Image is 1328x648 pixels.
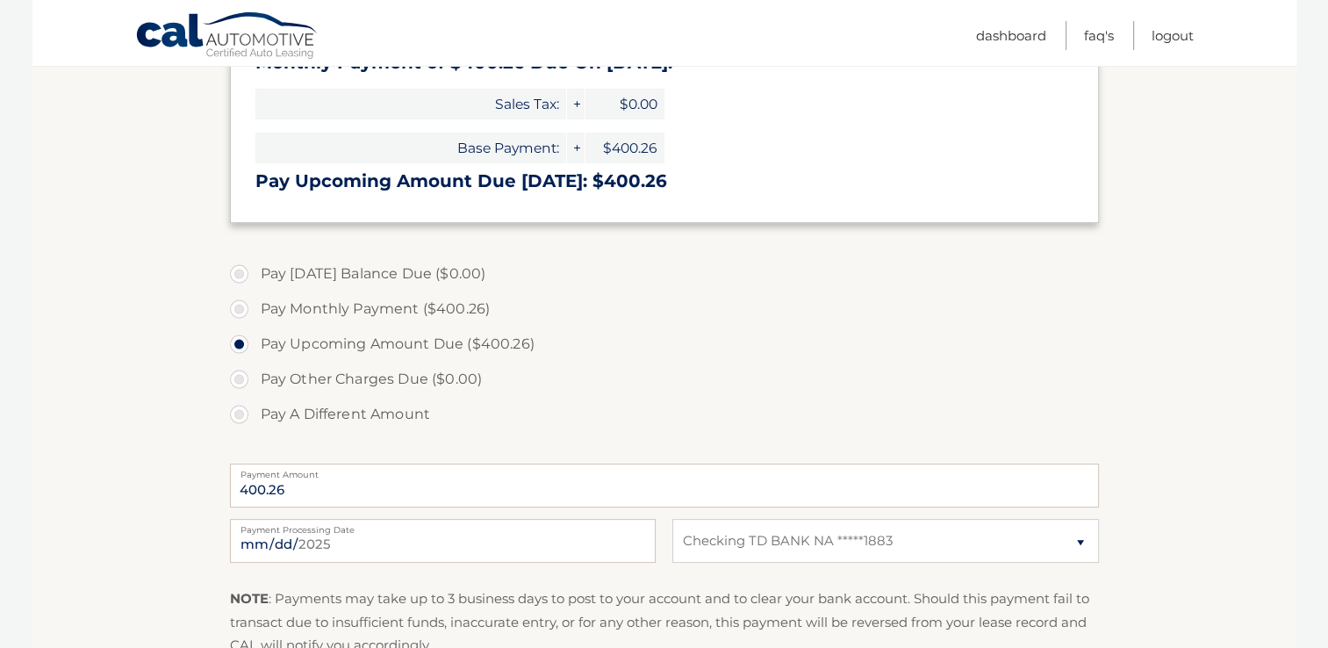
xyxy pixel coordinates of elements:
[230,327,1099,362] label: Pay Upcoming Amount Due ($400.26)
[230,590,269,607] strong: NOTE
[230,292,1099,327] label: Pay Monthly Payment ($400.26)
[585,89,664,119] span: $0.00
[230,362,1099,397] label: Pay Other Charges Due ($0.00)
[230,519,656,563] input: Payment Date
[1084,21,1114,50] a: FAQ's
[567,89,585,119] span: +
[230,464,1099,508] input: Payment Amount
[230,464,1099,478] label: Payment Amount
[255,133,566,163] span: Base Payment:
[230,397,1099,432] label: Pay A Different Amount
[230,519,656,533] label: Payment Processing Date
[135,11,319,62] a: Cal Automotive
[1152,21,1194,50] a: Logout
[230,256,1099,292] label: Pay [DATE] Balance Due ($0.00)
[567,133,585,163] span: +
[585,133,664,163] span: $400.26
[976,21,1046,50] a: Dashboard
[255,170,1073,192] h3: Pay Upcoming Amount Due [DATE]: $400.26
[255,89,566,119] span: Sales Tax:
